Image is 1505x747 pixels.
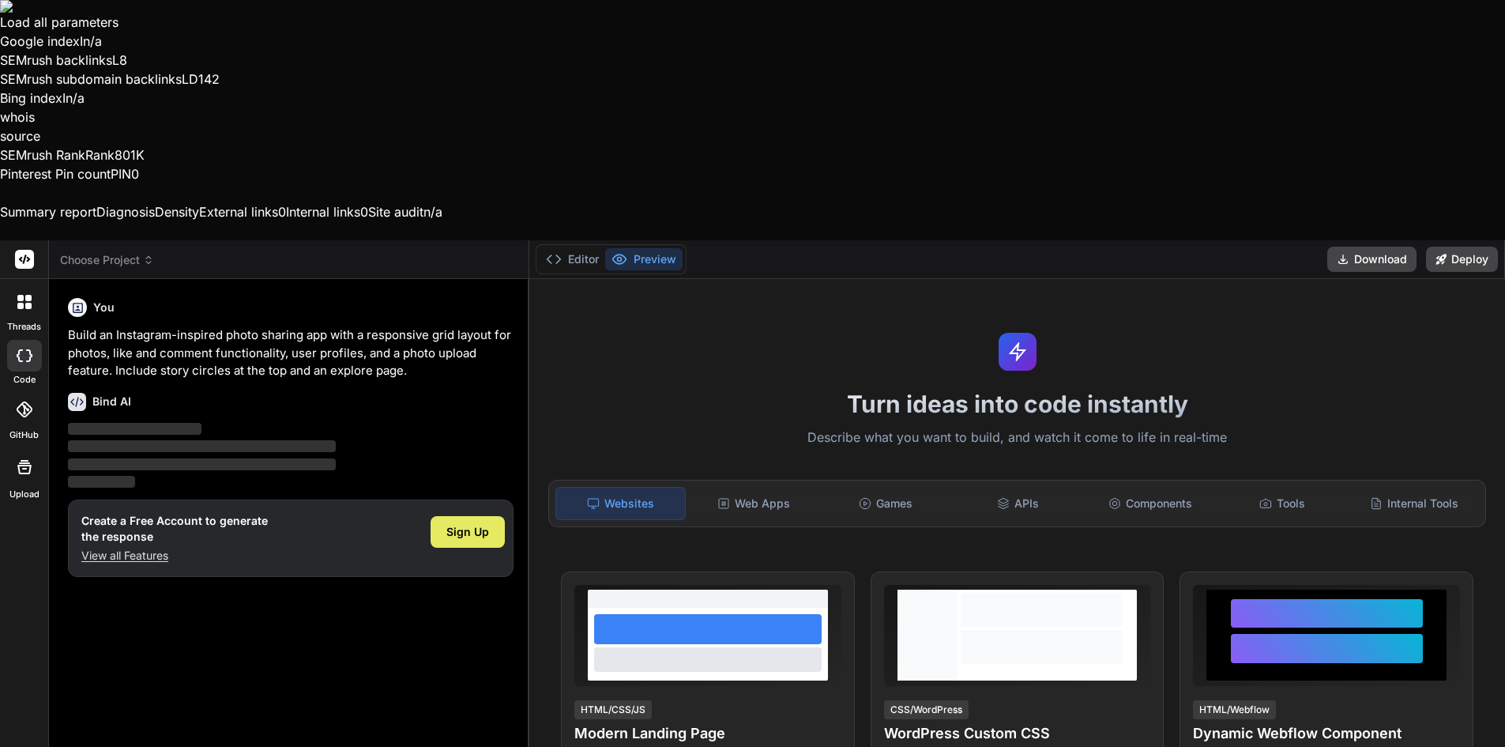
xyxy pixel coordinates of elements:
div: Internal Tools [1350,487,1479,520]
h1: Turn ideas into code instantly [539,390,1496,418]
div: HTML/Webflow [1193,700,1276,719]
span: Rank [85,147,115,163]
span: ‌ [68,440,336,452]
h1: Create a Free Account to generate the response [81,513,268,545]
div: Web Apps [689,487,818,520]
button: Editor [540,248,605,270]
span: 0 [360,204,368,220]
h4: Dynamic Webflow Component [1193,722,1460,745]
span: I [80,33,83,49]
a: 801K [115,147,145,163]
h4: Modern Landing Page [574,722,841,745]
span: 0 [278,204,286,220]
p: View all Features [81,548,268,564]
span: L [112,52,119,68]
span: I [62,90,66,106]
a: n/a [83,33,102,49]
a: 8 [119,52,127,68]
span: External links [199,204,278,220]
a: n/a [66,90,85,106]
p: Build an Instagram-inspired photo sharing app with a responsive grid layout for photos, like and ... [68,326,514,380]
span: Sign Up [446,524,489,540]
h4: WordPress Custom CSS [884,722,1151,745]
label: threads [7,320,41,334]
span: Internal links [286,204,360,220]
span: Choose Project [60,252,154,268]
div: Tools [1217,487,1346,520]
span: ‌ [68,458,336,470]
span: LD [182,71,198,87]
a: Site auditn/a [368,204,442,220]
button: Deploy [1426,247,1498,272]
span: PIN [111,166,131,182]
div: APIs [954,487,1082,520]
span: n/a [423,204,442,220]
div: Components [1085,487,1214,520]
span: Density [155,204,199,220]
a: 0 [131,166,139,182]
p: Describe what you want to build, and watch it come to life in real-time [539,428,1496,448]
label: code [13,373,36,387]
span: Diagnosis [96,204,155,220]
label: Upload [9,488,40,501]
div: Games [822,487,950,520]
h6: Bind AI [92,394,131,409]
button: Download [1327,247,1417,272]
h6: You [93,300,115,315]
div: Websites [555,487,686,520]
div: CSS/WordPress [884,700,969,719]
span: ‌ [68,476,135,488]
div: HTML/CSS/JS [574,700,652,719]
span: Site audit [368,204,423,220]
label: GitHub [9,428,39,442]
a: 142 [198,71,220,87]
button: Preview [605,248,683,270]
span: ‌ [68,423,201,435]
